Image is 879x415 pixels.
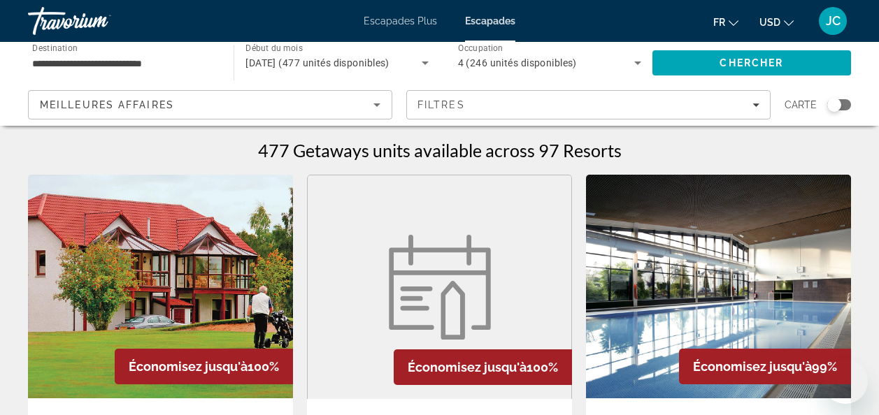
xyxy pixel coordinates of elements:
a: Macdonald Lochanhully - 3 Nights [307,175,572,399]
mat-select: Trier par [40,96,380,113]
div: 99% [679,349,851,384]
span: Occupation [458,43,503,53]
span: Filtres [417,99,465,110]
span: Meilleures affaires [40,99,174,110]
button: Menu utilisateur [815,6,851,36]
span: Économisez jusqu'à [693,359,812,374]
span: Économisez jusqu'à [129,359,248,374]
a: Travorium [28,3,168,39]
span: JC [826,14,841,28]
div: 100% [115,349,293,384]
button: Changer la langue [713,12,738,32]
h1: 477 Getaways units available across 97 Resorts [258,140,622,161]
button: Filtres [406,90,771,119]
div: 100% [394,349,572,385]
span: Économisez jusqu'à [408,360,527,374]
img: Macdonald Forest Hills Hotel - 3 Nights [586,175,851,398]
a: Escapades [465,15,515,27]
span: Destination [32,43,78,52]
button: Rechercher [652,50,851,75]
span: Carte [785,95,817,115]
span: [DATE] (477 unités disponibles) [245,57,390,68]
span: 4 (246 unités disponibles) [458,57,577,68]
a: Escapades Plus [364,15,437,27]
img: Macdonald Lochanhully - 3 Nights [380,235,499,340]
span: Chercher [720,57,783,68]
button: Changer de devise [759,12,794,32]
span: Fr [713,17,725,28]
iframe: Bouton de lancement de la fenêtre de messagerie [823,359,868,404]
span: USD [759,17,780,28]
span: Début du mois [245,43,303,53]
input: Sélectionnez la destination [32,55,215,72]
img: Macdonald Spey Valley - 3 Nights [28,175,293,398]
